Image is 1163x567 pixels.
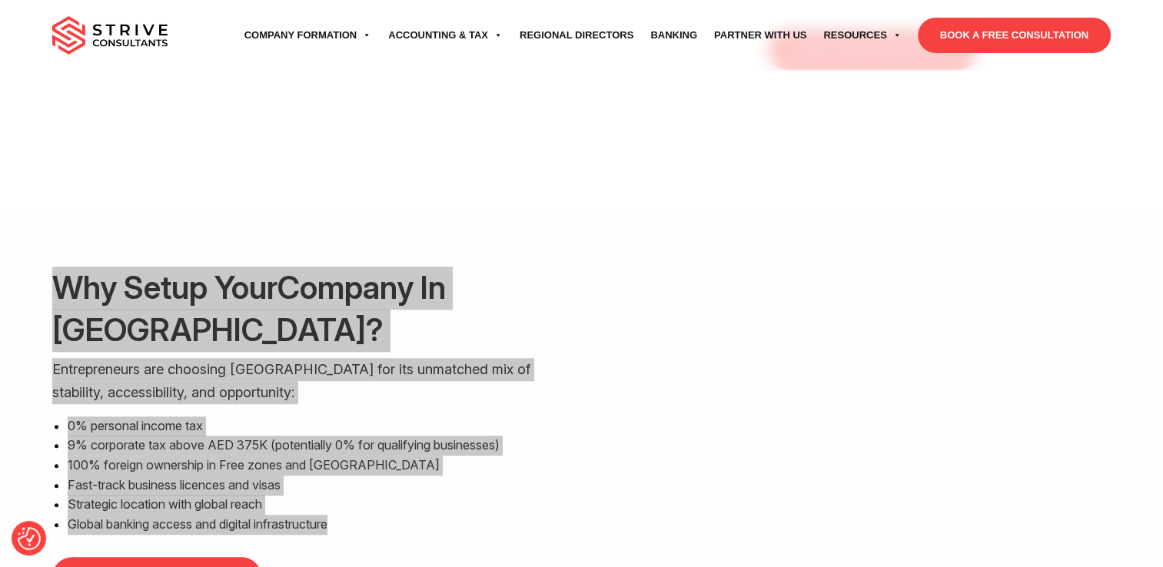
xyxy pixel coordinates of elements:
iframe: <br /> [593,267,1111,558]
a: Accounting & Tax [380,14,511,57]
li: Strategic location with global reach [68,495,570,515]
a: Resources [815,14,909,57]
button: Consent Preferences [18,527,41,550]
a: Partner with Us [706,14,815,57]
span: Company In [GEOGRAPHIC_DATA]? [52,268,446,350]
a: Banking [642,14,706,57]
img: Revisit consent button [18,527,41,550]
li: Fast-track business licences and visas [68,476,570,496]
a: Company Formation [236,14,380,57]
img: main-logo.svg [52,16,168,55]
li: 100% foreign ownership in Free zones and [GEOGRAPHIC_DATA] [68,456,570,476]
li: 9% corporate tax above AED 375K (potentially 0% for qualifying businesses) [68,436,570,456]
a: BOOK A FREE CONSULTATION [918,18,1111,53]
p: Entrepreneurs are choosing [GEOGRAPHIC_DATA] for its unmatched mix of stability, accessibility, a... [52,358,570,404]
a: Regional Directors [511,14,642,57]
h2: Why Setup Your [52,267,570,353]
li: Global banking access and digital infrastructure [68,515,570,535]
li: 0% personal income tax [68,416,570,436]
